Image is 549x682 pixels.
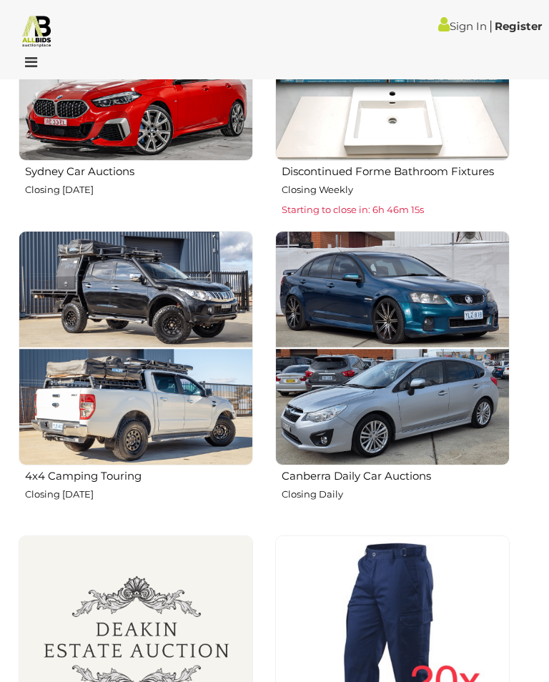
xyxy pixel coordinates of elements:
img: Canberra Daily Car Auctions [275,232,510,466]
p: Closing [DATE] [25,487,253,503]
p: Closing Daily [282,487,510,503]
span: | [489,18,493,34]
a: 4x4 Camping Touring Closing [DATE] [18,231,253,525]
img: Allbids.com.au [20,14,54,48]
img: 4x4 Camping Touring [19,232,253,466]
a: Sign In [438,19,487,33]
a: Register [495,19,542,33]
h2: 4x4 Camping Touring [25,468,253,483]
h2: Sydney Car Auctions [25,163,253,179]
p: Closing Weekly [282,182,510,199]
span: Starting to close in: 6h 46m 15s [282,204,424,216]
h2: Discontinued Forme Bathroom Fixtures [282,163,510,179]
p: Closing [DATE] [25,182,253,199]
a: Canberra Daily Car Auctions Closing Daily [274,231,510,525]
h2: Canberra Daily Car Auctions [282,468,510,483]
